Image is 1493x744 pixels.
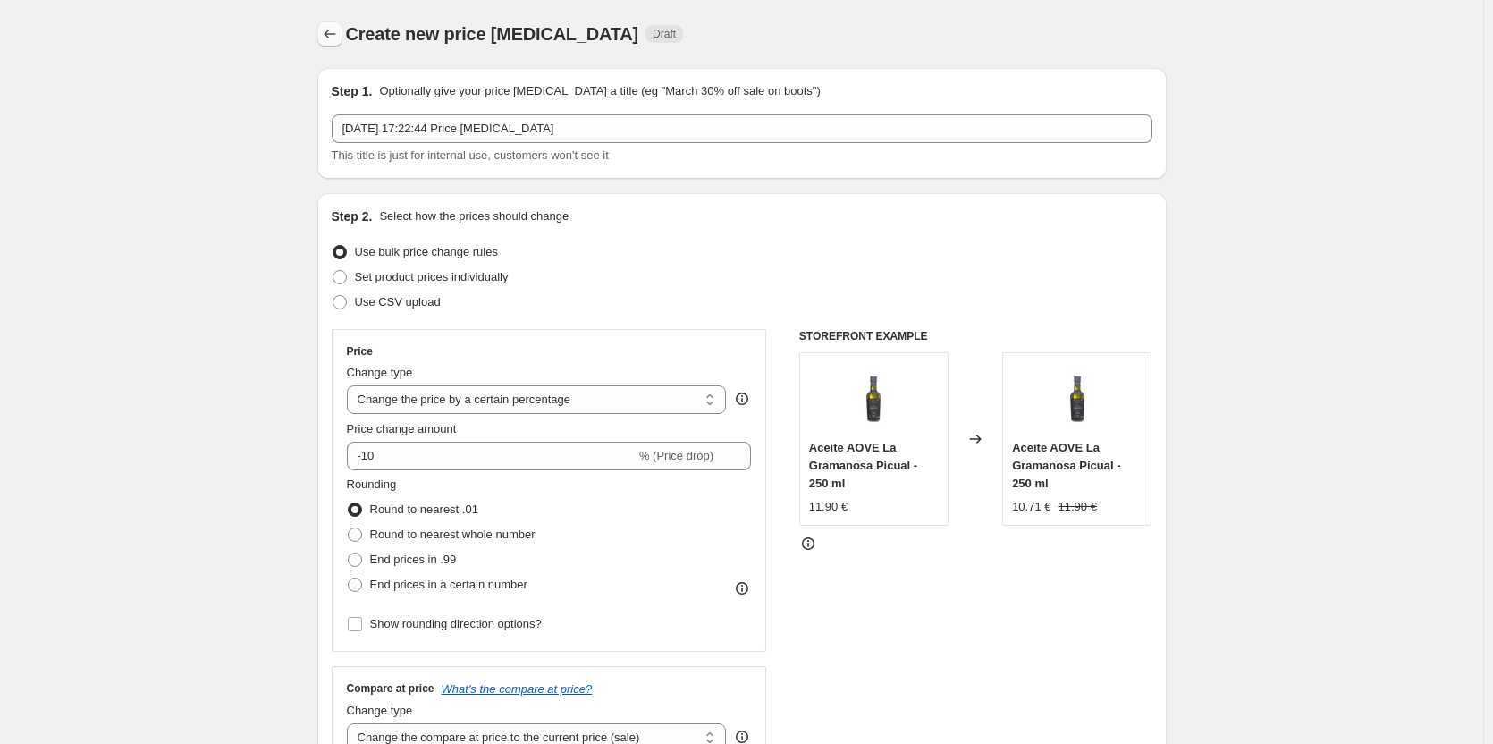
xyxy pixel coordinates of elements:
[809,498,848,516] div: 11.90 €
[1059,498,1097,516] strike: 11.90 €
[355,295,441,309] span: Use CSV upload
[639,449,713,462] span: % (Price drop)
[799,329,1152,343] h6: STOREFRONT EXAMPLE
[355,245,498,258] span: Use bulk price change rules
[1012,498,1050,516] div: 10.71 €
[317,21,342,46] button: Price change jobs
[370,617,542,630] span: Show rounding direction options?
[838,362,909,434] img: aceite-aove-la-gramanosa-picual-250-ml-479889_80x.jpg
[442,682,593,696] button: What's the compare at price?
[346,24,639,44] span: Create new price [MEDICAL_DATA]
[1012,441,1120,490] span: Aceite AOVE La Gramanosa Picual - 250 ml
[332,148,609,162] span: This title is just for internal use, customers won't see it
[370,578,527,591] span: End prices in a certain number
[379,207,569,225] p: Select how the prices should change
[1042,362,1113,434] img: aceite-aove-la-gramanosa-picual-250-ml-479889_80x.jpg
[653,27,676,41] span: Draft
[347,681,434,696] h3: Compare at price
[347,344,373,359] h3: Price
[809,441,917,490] span: Aceite AOVE La Gramanosa Picual - 250 ml
[347,442,636,470] input: -15
[332,82,373,100] h2: Step 1.
[733,390,751,408] div: help
[347,478,397,491] span: Rounding
[332,114,1152,143] input: 30% off holiday sale
[347,366,413,379] span: Change type
[370,553,457,566] span: End prices in .99
[355,270,509,283] span: Set product prices individually
[379,82,820,100] p: Optionally give your price [MEDICAL_DATA] a title (eg "March 30% off sale on boots")
[370,503,478,516] span: Round to nearest .01
[347,704,413,717] span: Change type
[332,207,373,225] h2: Step 2.
[347,422,457,435] span: Price change amount
[370,528,536,541] span: Round to nearest whole number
